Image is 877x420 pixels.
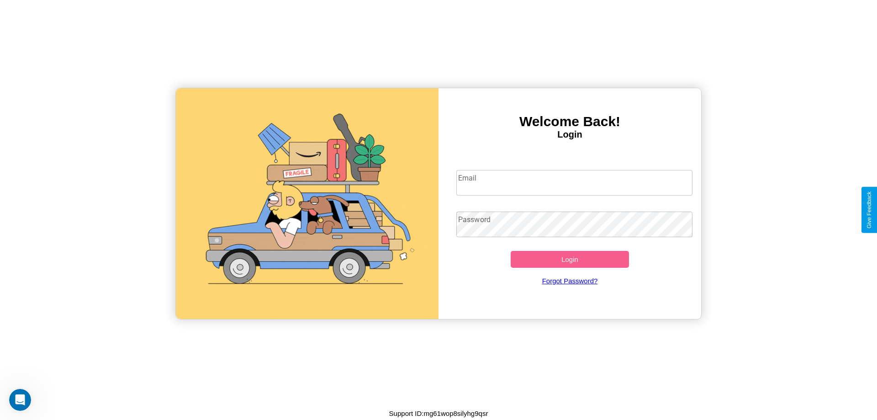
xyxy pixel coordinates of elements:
[438,114,701,129] h3: Welcome Back!
[452,268,688,294] a: Forgot Password?
[176,88,438,319] img: gif
[511,251,629,268] button: Login
[9,389,31,411] iframe: Intercom live chat
[866,191,872,229] div: Give Feedback
[389,407,488,420] p: Support ID: mg61wop8silyhg9qsr
[438,129,701,140] h4: Login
